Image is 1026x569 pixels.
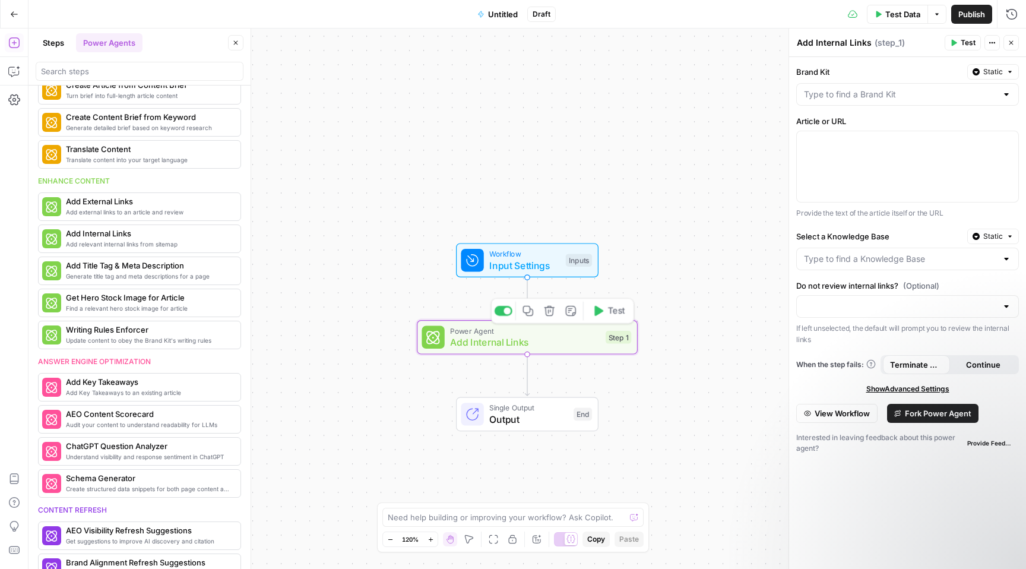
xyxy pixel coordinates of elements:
span: Static [983,231,1003,242]
label: Select a Knowledge Base [796,230,962,242]
span: Power Agent [450,325,600,336]
span: Test [608,305,625,318]
span: Turn brief into full-length article content [66,91,231,100]
div: WorkflowInput SettingsInputs [417,243,638,277]
g: Edge from step_1 to end [525,355,529,396]
input: Search steps [41,65,238,77]
span: Static [983,67,1003,77]
span: Audit your content to understand readability for LLMs [66,420,231,429]
span: Add Key Takeaways to an existing article [66,388,231,397]
button: Publish [951,5,992,24]
span: Terminate Workflow [890,359,943,371]
div: Inputs [566,254,592,267]
div: Answer engine optimization [38,356,241,367]
label: Article or URL [796,115,1019,127]
span: ( step_1 ) [875,37,905,49]
label: Do not review internal links? [796,280,1019,292]
div: Interested in leaving feedback about this power agent? [796,432,1019,454]
span: Draft [533,9,550,20]
span: Translate Content [66,143,231,155]
span: AEO Content Scorecard [66,408,231,420]
input: Type to find a Brand Kit [804,88,997,100]
span: Test [961,37,976,48]
span: Fork Power Agent [905,407,971,419]
div: Single OutputOutputEnd [417,397,638,432]
span: ChatGPT Question Analyzer [66,440,231,452]
span: Copy [587,534,605,545]
div: Content refresh [38,505,241,516]
button: Test [587,302,631,320]
span: Create Content Brief from Keyword [66,111,231,123]
span: Add Internal Links [66,227,231,239]
span: Schema Generator [66,472,231,484]
span: AEO Visibility Refresh Suggestions [66,524,231,536]
button: Static [967,64,1019,80]
span: Output [489,412,568,426]
span: Add External Links [66,195,231,207]
span: Get Hero Stock Image for Article [66,292,231,304]
div: Power AgentAdd Internal LinksStep 1Test [417,320,638,355]
button: Steps [36,33,71,52]
span: 120% [402,535,419,544]
span: Add Key Takeaways [66,376,231,388]
span: Add Title Tag & Meta Description [66,260,231,271]
span: Add external links to an article and review [66,207,231,217]
span: Find a relevant hero stock image for article [66,304,231,313]
span: Test Data [885,8,920,20]
button: View Workflow [796,404,878,423]
span: Update content to obey the Brand Kit's writing rules [66,336,231,345]
span: Continue [966,359,1000,371]
span: Show Advanced Settings [866,384,949,394]
p: Provide the text of the article itself or the URL [796,207,1019,219]
span: Create structured data snippets for both page content and images [66,484,231,494]
span: Paste [619,534,639,545]
span: Untitled [488,8,518,20]
button: Test Data [867,5,927,24]
button: Paste [615,532,644,547]
span: View Workflow [815,407,870,419]
button: Static [967,229,1019,244]
span: Workflow [489,248,560,260]
button: Fork Power Agent [887,404,978,423]
button: Untitled [470,5,525,24]
span: Add Internal Links [450,335,600,349]
p: If left unselected, the default will prompt you to review the internal links [796,323,1019,346]
span: Input Settings [489,258,560,273]
span: Generate title tag and meta descriptions for a page [66,271,231,281]
span: Single Output [489,402,568,413]
div: Step 1 [606,331,631,344]
span: Understand visibility and response sentiment in ChatGPT [66,452,231,461]
label: Brand Kit [796,66,962,78]
button: Copy [582,532,610,547]
span: (Optional) [903,280,939,292]
span: Publish [958,8,985,20]
button: Power Agents [76,33,142,52]
span: Translate content into your target language [66,155,231,165]
input: Type to find a Knowledge Base [804,253,997,265]
div: Enhance content [38,176,241,186]
span: Provide Feedback [967,438,1014,448]
button: Test [945,35,981,50]
a: When the step fails: [796,359,876,370]
button: Continue [950,355,1017,374]
span: Writing Rules Enforcer [66,324,231,336]
g: Edge from start to step_1 [525,277,529,319]
textarea: Add Internal Links [797,37,872,49]
button: Provide Feedback [962,436,1019,450]
span: Add relevant internal links from sitemap [66,239,231,249]
span: Brand Alignment Refresh Suggestions [66,557,231,568]
div: End [574,408,592,421]
span: Get suggestions to improve AI discovery and citation [66,536,231,546]
span: Generate detailed brief based on keyword research [66,123,231,132]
